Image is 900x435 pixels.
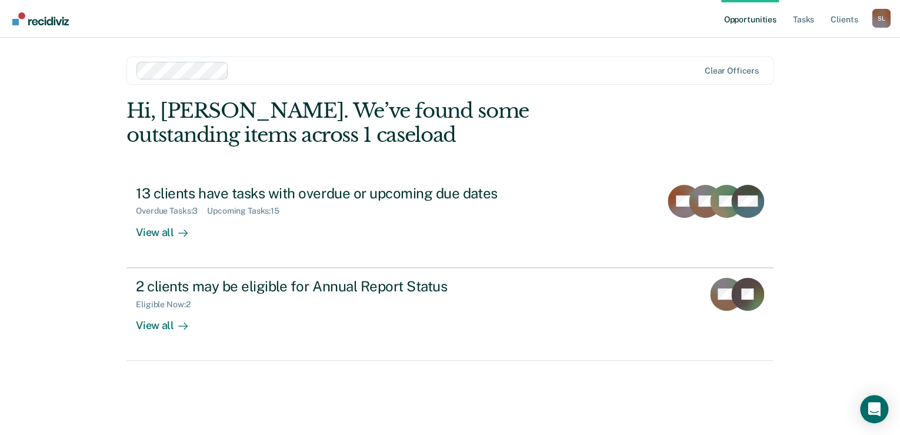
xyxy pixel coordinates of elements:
[12,12,69,25] img: Recidiviz
[136,185,549,202] div: 13 clients have tasks with overdue or upcoming due dates
[207,206,289,216] div: Upcoming Tasks : 15
[705,66,759,76] div: Clear officers
[136,206,207,216] div: Overdue Tasks : 3
[126,99,644,147] div: Hi, [PERSON_NAME]. We’ve found some outstanding items across 1 caseload
[872,9,891,28] button: Profile dropdown button
[136,278,549,295] div: 2 clients may be eligible for Annual Report Status
[126,268,774,361] a: 2 clients may be eligible for Annual Report StatusEligible Now:2View all
[136,309,202,332] div: View all
[872,9,891,28] div: S L
[126,175,774,268] a: 13 clients have tasks with overdue or upcoming due datesOverdue Tasks:3Upcoming Tasks:15View all
[136,300,199,310] div: Eligible Now : 2
[136,216,202,239] div: View all
[860,395,888,423] div: Open Intercom Messenger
